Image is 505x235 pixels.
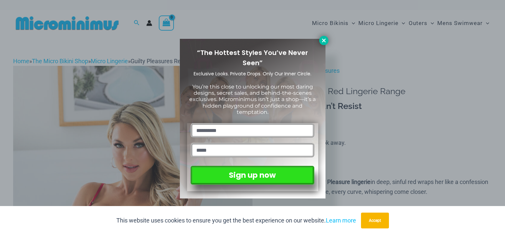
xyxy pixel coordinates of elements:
[189,84,316,115] span: You’re this close to unlocking our most daring designs, secret sales, and behind-the-scenes exclu...
[194,70,311,77] span: Exclusive Looks. Private Drops. Only Our Inner Circle.
[116,216,356,225] p: This website uses cookies to ensure you get the best experience on our website.
[197,48,308,67] span: “The Hottest Styles You’ve Never Seen”
[326,217,356,224] a: Learn more
[191,166,314,185] button: Sign up now
[361,213,389,228] button: Accept
[319,36,328,45] button: Close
